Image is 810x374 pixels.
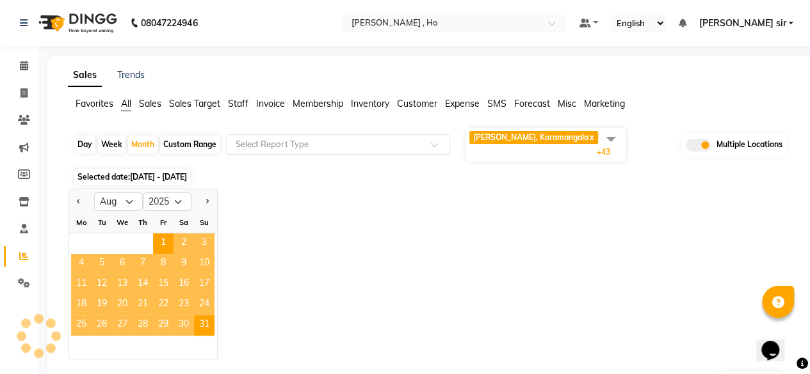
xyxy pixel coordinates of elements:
[94,192,143,212] select: Select month
[121,98,131,109] span: All
[174,233,194,254] div: Saturday, August 2, 2025
[71,295,92,315] div: Monday, August 18, 2025
[174,233,194,254] span: 2
[153,295,174,315] div: Friday, August 22, 2025
[71,274,92,295] div: Monday, August 11, 2025
[194,295,215,315] span: 24
[153,315,174,336] div: Friday, August 29, 2025
[717,139,782,152] span: Multiple Locations
[92,254,112,274] span: 5
[174,295,194,315] span: 23
[139,98,161,109] span: Sales
[112,254,133,274] span: 6
[92,254,112,274] div: Tuesday, August 5, 2025
[174,254,194,274] div: Saturday, August 9, 2025
[153,274,174,295] span: 15
[133,295,153,315] div: Thursday, August 21, 2025
[133,315,153,336] div: Thursday, August 28, 2025
[153,233,174,254] span: 1
[194,274,215,295] span: 17
[92,295,112,315] span: 19
[74,136,95,153] div: Day
[194,233,215,254] span: 3
[74,169,190,185] span: Selected date:
[597,147,620,157] span: +43
[133,254,153,274] div: Thursday, August 7, 2025
[194,254,215,274] span: 10
[71,254,92,274] div: Monday, August 4, 2025
[699,17,786,30] span: [PERSON_NAME] sir
[169,98,220,109] span: Sales Target
[92,274,112,295] div: Tuesday, August 12, 2025
[71,254,92,274] span: 4
[194,274,215,295] div: Sunday, August 17, 2025
[133,212,153,233] div: Th
[112,315,133,336] div: Wednesday, August 27, 2025
[194,212,215,233] div: Su
[71,295,92,315] span: 18
[228,98,248,109] span: Staff
[76,98,113,109] span: Favorites
[174,212,194,233] div: Sa
[153,254,174,274] span: 8
[194,315,215,336] span: 31
[588,132,594,142] a: x
[112,295,133,315] div: Wednesday, August 20, 2025
[473,132,588,142] span: [PERSON_NAME], Koramangala
[133,274,153,295] span: 14
[293,98,343,109] span: Membership
[98,136,126,153] div: Week
[584,98,625,109] span: Marketing
[202,192,212,212] button: Next month
[133,315,153,336] span: 28
[112,274,133,295] span: 13
[174,254,194,274] span: 9
[174,295,194,315] div: Saturday, August 23, 2025
[92,295,112,315] div: Tuesday, August 19, 2025
[194,315,215,336] div: Sunday, August 31, 2025
[174,274,194,295] div: Saturday, August 16, 2025
[71,315,92,336] span: 25
[112,254,133,274] div: Wednesday, August 6, 2025
[71,315,92,336] div: Monday, August 25, 2025
[71,274,92,295] span: 11
[133,295,153,315] span: 21
[558,98,576,109] span: Misc
[153,295,174,315] span: 22
[117,69,145,81] a: Trends
[112,212,133,233] div: We
[153,254,174,274] div: Friday, August 8, 2025
[133,254,153,274] span: 7
[351,98,389,109] span: Inventory
[143,192,191,212] select: Select year
[160,136,220,153] div: Custom Range
[194,233,215,254] div: Sunday, August 3, 2025
[174,274,194,295] span: 16
[92,315,112,336] span: 26
[92,274,112,295] span: 12
[256,98,285,109] span: Invoice
[128,136,158,153] div: Month
[153,315,174,336] span: 29
[92,212,112,233] div: Tu
[68,64,102,87] a: Sales
[153,274,174,295] div: Friday, August 15, 2025
[194,295,215,315] div: Sunday, August 24, 2025
[397,98,437,109] span: Customer
[74,192,84,212] button: Previous month
[153,233,174,254] div: Friday, August 1, 2025
[33,5,120,41] img: logo
[141,5,197,41] b: 08047224946
[71,212,92,233] div: Mo
[112,274,133,295] div: Wednesday, August 13, 2025
[487,98,506,109] span: SMS
[153,212,174,233] div: Fr
[112,315,133,336] span: 27
[445,98,480,109] span: Expense
[112,295,133,315] span: 20
[174,315,194,336] div: Saturday, August 30, 2025
[174,315,194,336] span: 30
[130,172,187,182] span: [DATE] - [DATE]
[133,274,153,295] div: Thursday, August 14, 2025
[756,323,797,361] iframe: chat widget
